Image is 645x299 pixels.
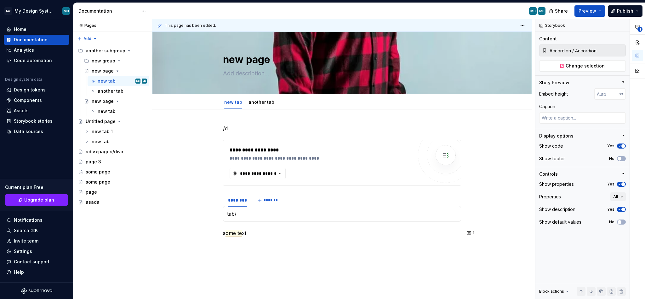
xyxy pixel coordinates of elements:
button: Change selection [539,60,626,72]
div: Code automation [14,57,52,64]
a: new tab 1 [82,126,149,137]
button: Controls [539,171,626,177]
p: tab/ [227,210,457,218]
span: This page has been edited. [165,23,216,28]
a: page [76,187,149,197]
div: MB [143,78,146,84]
div: Show description [539,206,575,213]
div: MB [136,78,140,84]
div: Data sources [14,128,43,135]
div: Show properties [539,181,574,187]
span: 1 [473,231,474,236]
div: new tab [92,138,110,145]
p: s xt [223,229,461,237]
div: Controls [539,171,558,177]
div: Help [14,269,24,275]
div: Storybook stories [14,118,53,124]
div: Block actions [539,289,564,294]
button: Preview [574,5,605,17]
a: Untitled page [76,116,149,126]
button: 1 [465,229,477,237]
div: new page [92,98,114,104]
div: Notifications [14,217,43,223]
label: No [609,220,614,225]
div: new tab [98,108,116,114]
a: new page [82,66,149,76]
a: Documentation [4,35,69,45]
a: Components [4,95,69,105]
span: Publish [617,8,633,14]
a: Invite team [4,236,69,246]
span: Add [83,36,91,41]
a: new page [82,96,149,106]
div: Settings [14,248,32,255]
div: asada [86,199,100,205]
div: Documentation [78,8,138,14]
div: new tab 1 [92,128,113,135]
div: Home [14,26,26,32]
div: Show footer [539,155,565,162]
button: Contact support [4,257,69,267]
label: Yes [607,144,614,149]
div: Page tree [76,46,149,207]
a: Assets [4,106,69,116]
div: Display options [539,133,574,139]
button: SWMy Design SystemMB [1,4,72,18]
div: Contact support [14,259,49,265]
a: some page [76,167,149,177]
div: Assets [14,108,29,114]
button: Notifications [4,215,69,225]
div: another subgroup [86,48,125,54]
div: another tab [98,88,123,94]
button: Display options [539,133,626,139]
div: MB [64,9,69,14]
span: Change selection [566,63,605,69]
a: Home [4,24,69,34]
button: Help [4,267,69,277]
a: <div>page</div> [76,147,149,157]
div: Documentation [14,37,48,43]
div: MB [530,9,536,14]
span: All [613,194,618,199]
a: Data sources [4,126,69,137]
div: Properties [539,194,561,200]
div: page 3 [86,159,101,165]
button: Add [76,34,99,43]
div: Caption [539,103,555,110]
a: new tab [82,137,149,147]
span: Share [555,8,568,14]
div: new page [92,68,114,74]
button: Share [546,5,572,17]
textarea: new page [222,52,460,67]
a: Code automation [4,56,69,66]
span: 1 [637,27,642,32]
span: ome te [225,230,242,237]
div: Content [539,36,557,42]
div: Current plan : Free [5,184,68,191]
a: new tabMBMB [88,76,149,86]
div: some page [86,179,110,185]
button: Story Preview [539,79,626,86]
p: px [619,91,623,97]
svg: Supernova Logo [21,288,52,294]
a: Design tokens [4,85,69,95]
div: new tab [98,78,116,84]
span: Preview [579,8,596,14]
a: some page [76,177,149,187]
label: Yes [607,182,614,187]
div: Search ⌘K [14,227,38,234]
span: Upgrade plan [24,197,54,203]
div: Untitled page [86,118,116,125]
div: Components [14,97,42,103]
div: another tab [246,95,277,108]
label: No [609,156,614,161]
a: Storybook stories [4,116,69,126]
a: another tab [88,86,149,96]
div: Embed height [539,91,568,97]
button: Search ⌘K [4,226,69,236]
div: Block actions [539,287,570,296]
div: another subgroup [76,46,149,56]
a: asada [76,197,149,207]
div: Show code [539,143,563,149]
